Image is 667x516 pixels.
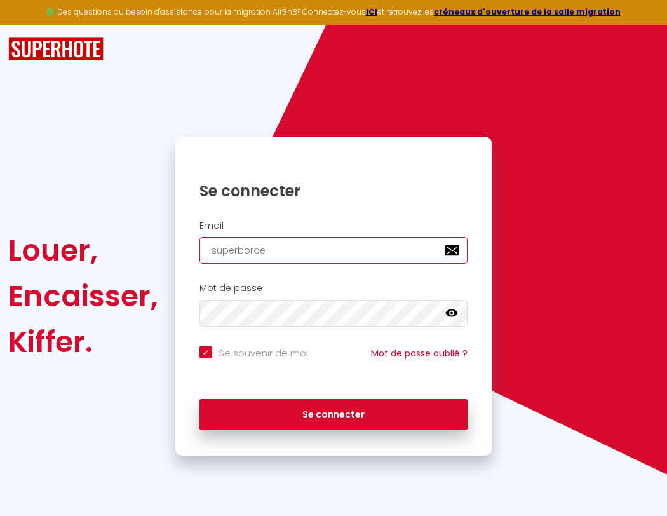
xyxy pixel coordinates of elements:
[8,273,158,319] div: Encaisser,
[8,319,158,365] div: Kiffer.
[199,399,468,431] button: Se connecter
[434,6,621,17] a: créneaux d'ouverture de la salle migration
[371,347,468,360] a: Mot de passe oublié ?
[366,6,377,17] a: ICI
[8,227,158,273] div: Louer,
[10,5,48,43] button: Ouvrir le widget de chat LiveChat
[199,181,468,201] h1: Se connecter
[199,237,468,264] input: Ton Email
[199,283,468,294] h2: Mot de passe
[8,37,104,61] img: SuperHote logo
[199,221,468,231] h2: Email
